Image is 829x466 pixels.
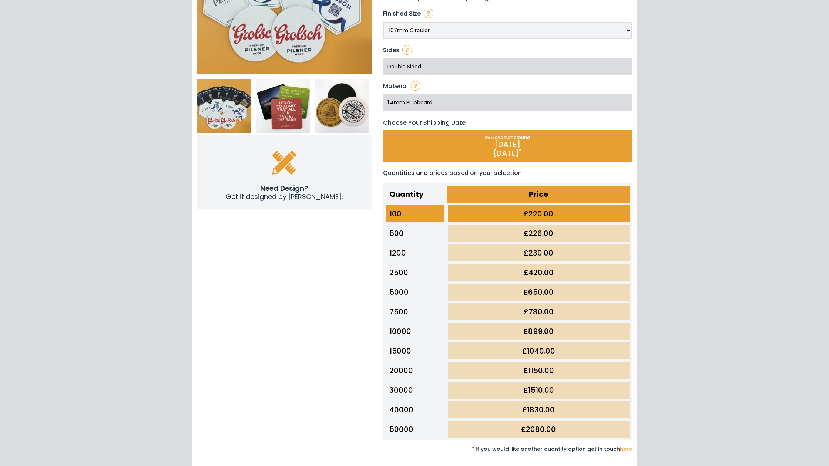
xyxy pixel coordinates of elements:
td: £780.00 [446,302,631,322]
th: Quantity [384,185,446,204]
td: £1150.00 [446,361,631,381]
label: Quantities and prices based on your selection [383,168,522,178]
td: 50000 [384,420,446,439]
td: 15000 [384,341,446,361]
img: Beer Mat Printing [197,79,251,133]
td: 500 [384,224,446,243]
td: £220.00 [446,204,631,224]
td: £899.00 [446,322,631,341]
span: 25 Days turnaround [485,134,530,141]
td: 10000 [384,322,446,341]
td: 100 [384,204,446,224]
td: £230.00 [446,243,631,263]
label: Material [383,81,408,91]
img: Square Beer Mat Printing [256,79,310,133]
label: Finished Size [383,9,421,18]
td: £1830.00 [446,400,631,420]
td: £650.00 [446,283,631,302]
td: 2500 [384,263,446,283]
td: £1510.00 [446,381,631,400]
p: [DATE] [DATE] [384,140,632,158]
td: 30000 [384,381,446,400]
td: £2080.00 [446,420,631,439]
td: 1200 [384,243,446,263]
img: Round Beer Mat Printing [315,79,369,133]
td: £420.00 [446,263,631,283]
td: £1040.00 [446,341,631,361]
p: * If you would like another quantity option get in touch [383,446,632,452]
label: Choose Your Shipping Date [383,118,466,127]
h3: Need Design? [212,185,357,193]
p: Get it designed by [PERSON_NAME]. [212,193,357,201]
td: 20000 [384,361,446,381]
a: here [620,445,632,453]
td: 40000 [384,400,446,420]
td: 7500 [384,302,446,322]
th: Price [446,185,631,204]
td: 5000 [384,283,446,302]
td: £226.00 [446,224,631,243]
label: Sides [383,45,399,55]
